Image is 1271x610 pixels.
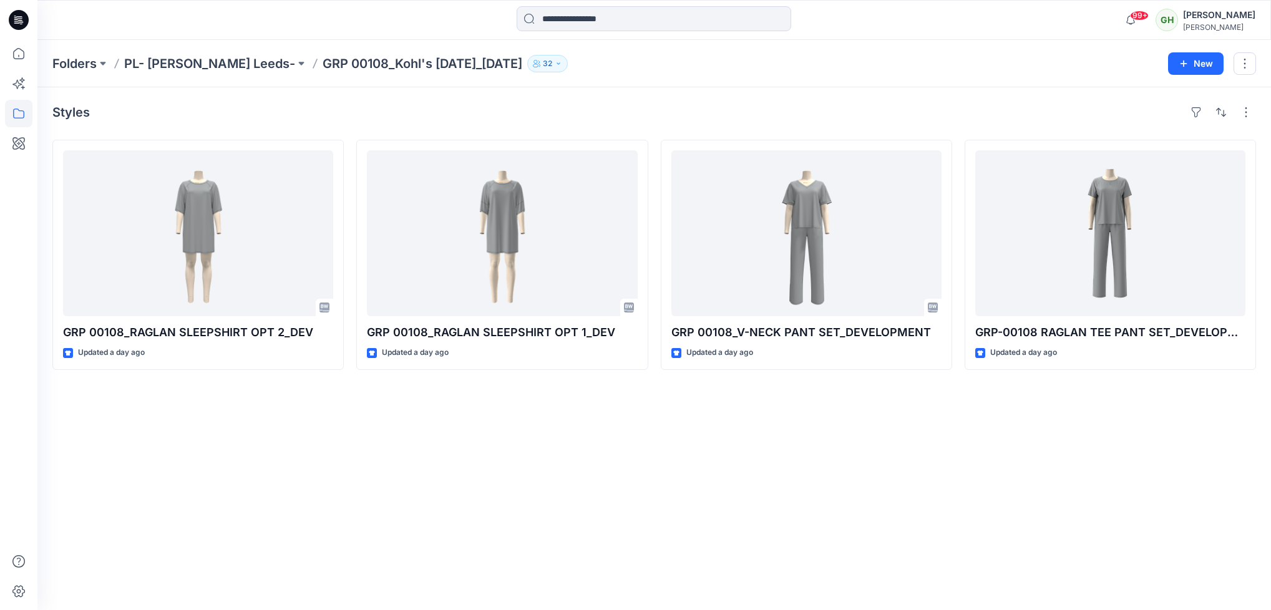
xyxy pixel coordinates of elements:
[671,324,942,341] p: GRP 00108_V-NECK PANT SET_DEVELOPMENT
[990,346,1057,359] p: Updated a day ago
[975,150,1245,316] a: GRP-00108 RAGLAN TEE PANT SET_DEVELOPMENT
[124,55,295,72] a: PL- [PERSON_NAME] Leeds-
[1183,22,1255,32] div: [PERSON_NAME]
[1156,9,1178,31] div: GH
[975,324,1245,341] p: GRP-00108 RAGLAN TEE PANT SET_DEVELOPMENT
[367,150,637,316] a: GRP 00108_RAGLAN SLEEPSHIRT OPT 1_DEV
[1183,7,1255,22] div: [PERSON_NAME]
[52,55,97,72] a: Folders
[1168,52,1224,75] button: New
[543,57,552,70] p: 32
[367,324,637,341] p: GRP 00108_RAGLAN SLEEPSHIRT OPT 1_DEV
[323,55,522,72] p: GRP 00108_Kohl's [DATE]_[DATE]
[1130,11,1149,21] span: 99+
[686,346,753,359] p: Updated a day ago
[382,346,449,359] p: Updated a day ago
[78,346,145,359] p: Updated a day ago
[63,150,333,316] a: GRP 00108_RAGLAN SLEEPSHIRT OPT 2_DEV
[671,150,942,316] a: GRP 00108_V-NECK PANT SET_DEVELOPMENT
[52,105,90,120] h4: Styles
[527,55,568,72] button: 32
[63,324,333,341] p: GRP 00108_RAGLAN SLEEPSHIRT OPT 2_DEV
